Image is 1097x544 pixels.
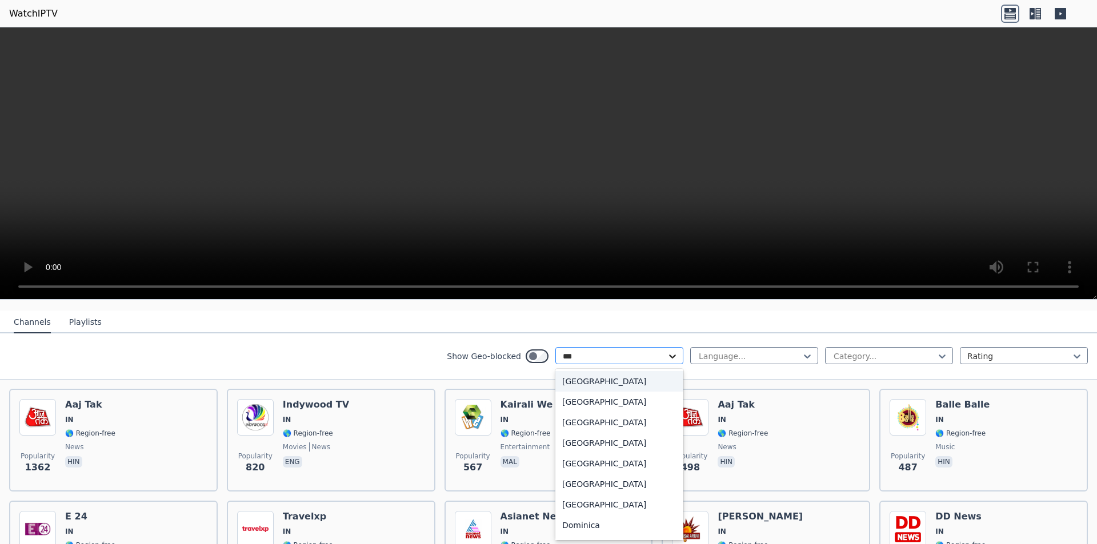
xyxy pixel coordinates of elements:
[935,511,987,522] h6: DD News
[718,511,803,522] h6: [PERSON_NAME]
[501,511,570,522] h6: Asianet News
[672,399,708,436] img: Aaj Tak
[555,392,683,412] div: [GEOGRAPHIC_DATA]
[283,415,291,424] span: IN
[65,415,74,424] span: IN
[283,456,302,468] p: eng
[283,527,291,536] span: IN
[935,442,955,452] span: music
[555,433,683,453] div: [GEOGRAPHIC_DATA]
[890,399,926,436] img: Balle Balle
[25,461,51,474] span: 1362
[501,399,553,410] h6: Kairali We
[309,442,330,452] span: news
[65,399,115,410] h6: Aaj Tak
[555,412,683,433] div: [GEOGRAPHIC_DATA]
[718,415,726,424] span: IN
[9,7,58,21] a: WatchIPTV
[718,399,768,410] h6: Aaj Tak
[21,452,55,461] span: Popularity
[246,461,265,474] span: 820
[501,429,551,438] span: 🌎 Region-free
[935,527,944,536] span: IN
[673,452,707,461] span: Popularity
[935,415,944,424] span: IN
[65,442,83,452] span: news
[501,415,509,424] span: IN
[283,399,349,410] h6: Indywood TV
[718,456,735,468] p: hin
[501,527,509,536] span: IN
[283,442,307,452] span: movies
[681,461,700,474] span: 498
[898,461,917,474] span: 487
[555,494,683,515] div: [GEOGRAPHIC_DATA]
[14,312,51,333] button: Channels
[935,456,952,468] p: hin
[283,429,333,438] span: 🌎 Region-free
[891,452,925,461] span: Popularity
[555,453,683,474] div: [GEOGRAPHIC_DATA]
[237,399,274,436] img: Indywood TV
[456,452,490,461] span: Popularity
[935,429,986,438] span: 🌎 Region-free
[718,527,726,536] span: IN
[555,515,683,535] div: Dominica
[455,399,491,436] img: Kairali We
[19,399,56,436] img: Aaj Tak
[69,312,102,333] button: Playlists
[65,456,82,468] p: hin
[65,527,74,536] span: IN
[65,429,115,438] span: 🌎 Region-free
[65,511,115,522] h6: E 24
[501,456,519,468] p: mal
[935,399,990,410] h6: Balle Balle
[718,442,736,452] span: news
[447,350,521,362] label: Show Geo-blocked
[501,442,550,452] span: entertainment
[283,511,333,522] h6: Travelxp
[463,461,482,474] span: 567
[555,474,683,494] div: [GEOGRAPHIC_DATA]
[238,452,273,461] span: Popularity
[718,429,768,438] span: 🌎 Region-free
[555,371,683,392] div: [GEOGRAPHIC_DATA]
